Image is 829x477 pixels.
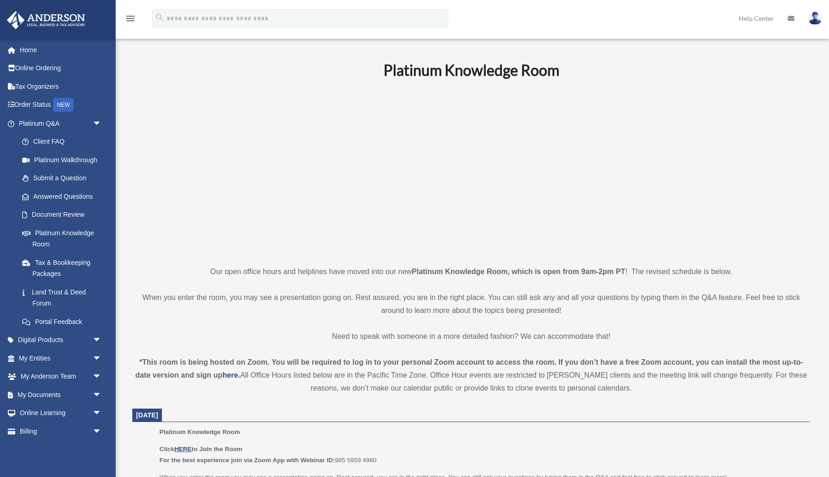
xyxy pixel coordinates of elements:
i: search [155,12,165,23]
span: arrow_drop_down [93,422,111,441]
strong: . [238,371,240,379]
p: Need to speak with someone in a more detailed fashion? We can accommodate that! [132,330,810,343]
a: Events Calendar [6,440,116,459]
a: HERE [174,446,192,453]
a: My Entitiesarrow_drop_down [6,349,116,367]
span: arrow_drop_down [93,114,111,133]
span: arrow_drop_down [93,404,111,423]
a: Platinum Knowledge Room [13,224,111,253]
div: NEW [53,98,74,112]
a: Submit a Question [13,169,116,188]
a: Digital Productsarrow_drop_down [6,331,116,349]
strong: *This room is being hosted on Zoom. You will be required to log in to your personal Zoom account ... [135,358,803,379]
a: Land Trust & Deed Forum [13,283,116,312]
span: [DATE] [136,411,158,419]
span: Platinum Knowledge Room [160,428,240,435]
b: Click to Join the Room [160,446,242,453]
a: Tax Organizers [6,77,116,96]
a: Document Review [13,206,116,224]
div: All Office Hours listed below are in the Pacific Time Zone. Office Hour events are restricted to ... [132,356,810,395]
a: Answered Questions [13,187,116,206]
b: Platinum Knowledge Room [384,61,559,79]
span: arrow_drop_down [93,349,111,368]
a: Online Ordering [6,59,116,78]
iframe: 231110_Toby_KnowledgeRoom [333,92,610,248]
i: menu [125,13,136,24]
a: Online Learningarrow_drop_down [6,404,116,422]
a: Tax & Bookkeeping Packages [13,253,116,283]
b: For the best experience join via Zoom App with Webinar ID: [160,457,335,464]
span: arrow_drop_down [93,367,111,386]
a: Portal Feedback [13,312,116,331]
a: here [223,371,238,379]
a: My Anderson Teamarrow_drop_down [6,367,116,386]
p: 985 5959 4980 [160,444,804,465]
p: When you enter the room, you may see a presentation going on. Rest assured, you are in the right ... [132,291,810,317]
p: Our open office hours and helplines have moved into our new ! The revised schedule is below. [132,265,810,278]
a: menu [125,16,136,24]
span: arrow_drop_down [93,385,111,404]
img: User Pic [808,12,822,25]
a: Order StatusNEW [6,96,116,115]
a: Platinum Q&Aarrow_drop_down [6,114,116,133]
a: Platinum Walkthrough [13,151,116,169]
span: arrow_drop_down [93,331,111,350]
strong: Platinum Knowledge Room, which is open from 9am-2pm PT [412,268,625,275]
a: Home [6,41,116,59]
a: My Documentsarrow_drop_down [6,385,116,404]
img: Anderson Advisors Platinum Portal [4,11,88,29]
a: Client FAQ [13,133,116,151]
a: Billingarrow_drop_down [6,422,116,440]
